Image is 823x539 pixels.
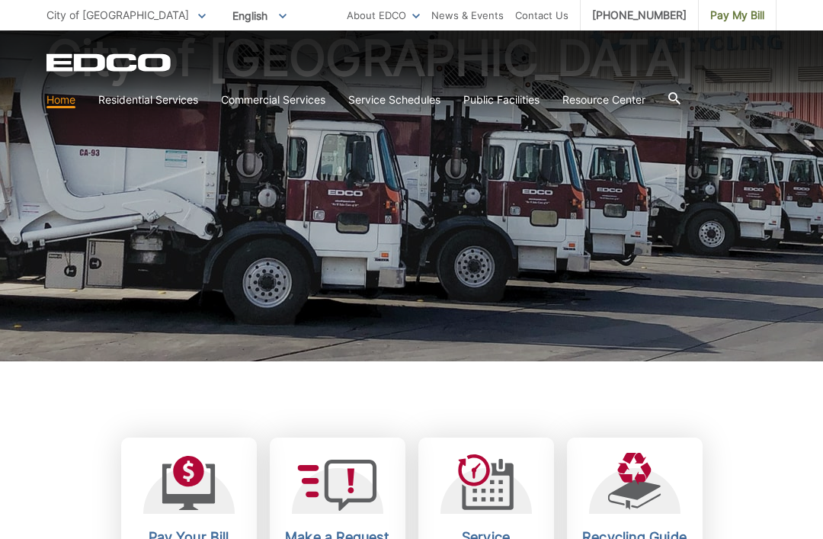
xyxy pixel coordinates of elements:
span: Pay My Bill [710,7,764,24]
a: About EDCO [347,7,420,24]
h1: City of [GEOGRAPHIC_DATA] [46,34,777,368]
a: Residential Services [98,91,198,108]
a: Public Facilities [463,91,540,108]
a: Service Schedules [348,91,440,108]
span: City of [GEOGRAPHIC_DATA] [46,8,189,21]
a: Resource Center [562,91,645,108]
a: News & Events [431,7,504,24]
a: Home [46,91,75,108]
a: Contact Us [515,7,568,24]
a: EDCD logo. Return to the homepage. [46,53,173,72]
a: Commercial Services [221,91,325,108]
span: English [221,3,298,28]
